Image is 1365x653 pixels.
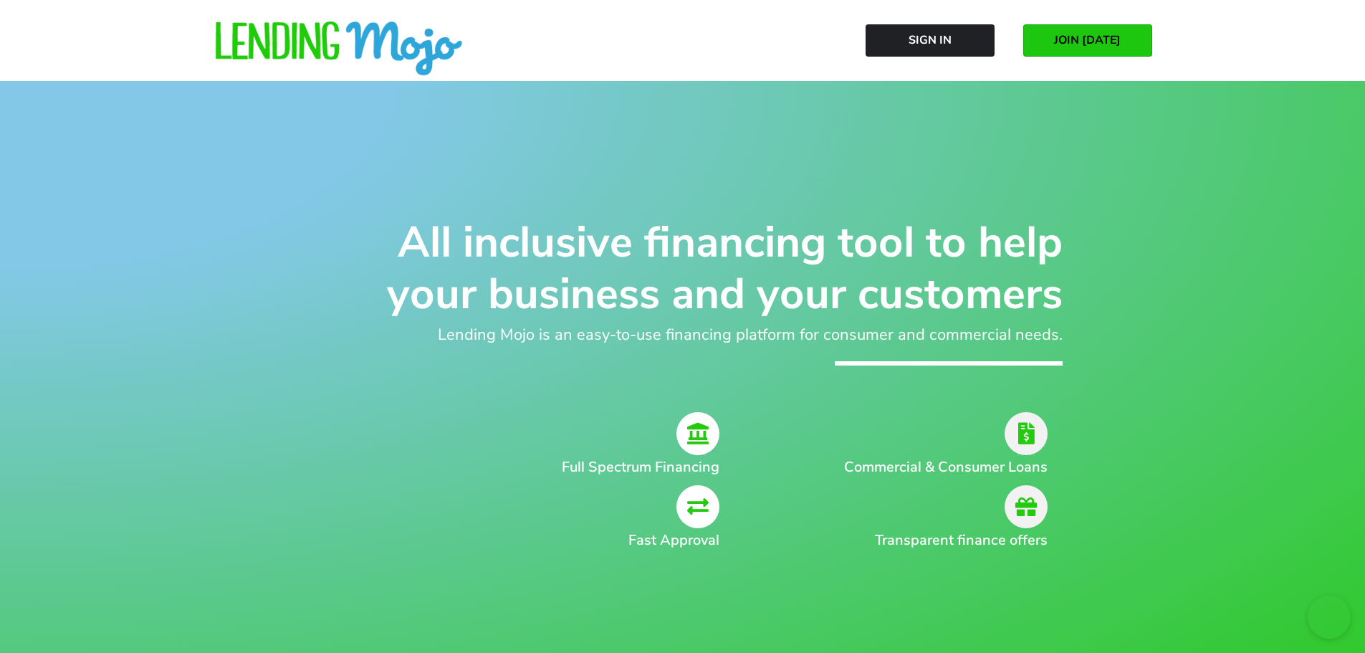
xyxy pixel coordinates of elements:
a: JOIN [DATE] [1023,24,1152,57]
h2: Full Spectrum Financing [368,457,720,478]
a: Sign In [866,24,995,57]
iframe: chat widget [1308,596,1351,639]
h2: Transparent finance offers [820,530,1048,551]
span: Sign In [909,34,952,47]
h2: Commercial & Consumer Loans [820,457,1048,478]
h1: All inclusive financing tool to help your business and your customers [303,216,1063,320]
img: lm-horizontal-logo [214,22,464,77]
span: JOIN [DATE] [1054,34,1121,47]
h2: Lending Mojo is an easy-to-use financing platform for consumer and commercial needs. [303,323,1063,347]
h2: Fast Approval [368,530,720,551]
